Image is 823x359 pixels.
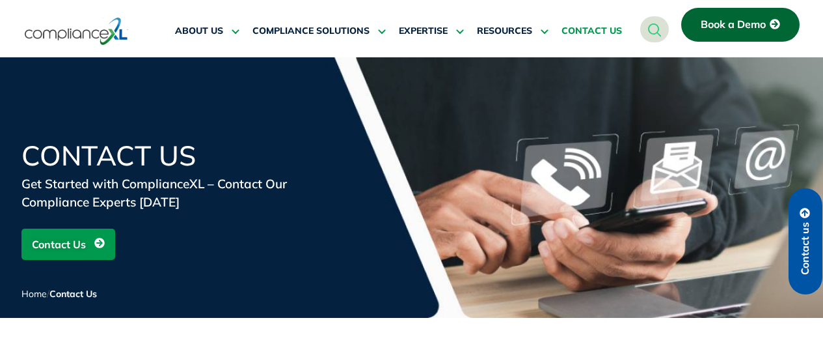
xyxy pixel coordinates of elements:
[701,19,766,31] span: Book a Demo
[32,232,86,257] span: Contact Us
[21,229,115,260] a: Contact Us
[399,16,464,47] a: EXPERTISE
[681,8,800,42] a: Book a Demo
[21,175,334,211] div: Get Started with ComplianceXL – Contact Our Compliance Experts [DATE]
[21,288,97,300] span: /
[49,288,97,300] span: Contact Us
[561,25,622,37] span: CONTACT US
[399,25,448,37] span: EXPERTISE
[640,16,669,42] a: navsearch-button
[477,16,548,47] a: RESOURCES
[21,142,334,169] h1: Contact Us
[175,16,239,47] a: ABOUT US
[175,25,223,37] span: ABOUT US
[252,25,370,37] span: COMPLIANCE SOLUTIONS
[25,16,128,46] img: logo-one.svg
[561,16,622,47] a: CONTACT US
[252,16,386,47] a: COMPLIANCE SOLUTIONS
[21,288,47,300] a: Home
[477,25,532,37] span: RESOURCES
[800,222,811,275] span: Contact us
[789,188,822,294] a: Contact us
